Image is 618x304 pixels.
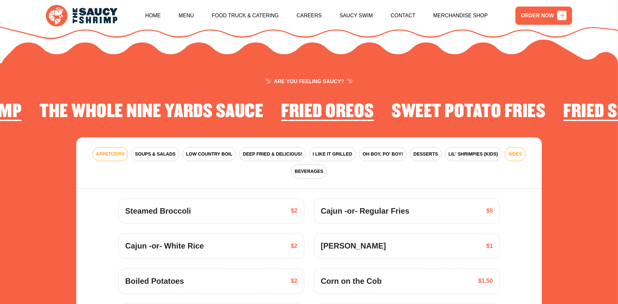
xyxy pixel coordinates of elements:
[321,240,386,252] span: [PERSON_NAME]
[295,168,323,175] span: BEVERAGES
[291,242,297,251] span: $2
[449,151,498,158] span: LIL' SHRIMPIES (KIDS)
[243,151,302,158] span: DEEP FRIED & DELICIOUS!
[239,147,306,161] button: DEEP FRIED & DELICIOUS!
[125,275,184,287] span: Boiled Potatoes
[321,275,381,287] span: Corn on the Cob
[93,147,128,161] button: APPETIZERS
[410,147,441,161] button: DESSERTS
[413,151,438,158] span: DESSERTS
[291,206,297,215] span: $2
[39,101,263,124] li: 2 of 4
[266,79,353,84] span: ARE YOU FEELING SAUCY?
[363,151,403,158] span: OH BOY, PO' BOY!
[321,205,409,217] span: Cajun -or- Regular Fries
[486,206,493,215] span: $5
[212,2,279,30] a: Food Truck & Catering
[486,242,493,251] span: $1
[46,5,117,26] img: logo
[291,277,297,285] span: $2
[391,2,415,30] a: Contact
[96,151,125,158] span: APPETIZERS
[478,277,493,285] span: $1.50
[281,101,374,124] li: 3 of 4
[515,7,572,25] a: ORDER NOW
[186,151,232,158] span: LOW COUNTRY BOIL
[182,147,236,161] button: LOW COUNTRY BOIL
[445,147,502,161] button: LIL' SHRIMPIES (KIDS)
[131,147,179,161] button: SOUPS & SALADS
[433,2,488,30] a: Merchandise Shop
[125,205,191,217] span: Steamed Broccoli
[392,101,545,122] h2: Sweet Potato Fries
[39,101,263,122] h2: The Whole Nine Yards Sauce
[179,2,194,30] a: Menu
[291,164,327,178] button: BEVERAGES
[359,147,407,161] button: OH BOY, PO' BOY!
[145,2,161,30] a: Home
[125,240,204,252] span: Cajun -or- White Rice
[392,101,545,124] li: 4 of 4
[296,2,322,30] a: Careers
[508,151,522,158] span: SIDES
[313,151,352,158] span: I LIKE IT GRILLED
[339,2,373,30] a: Saucy Swim
[281,101,374,122] h2: Fried Oreos
[135,151,175,158] span: SOUPS & SALADS
[309,147,356,161] button: I LIKE IT GRILLED
[505,147,525,161] button: SIDES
